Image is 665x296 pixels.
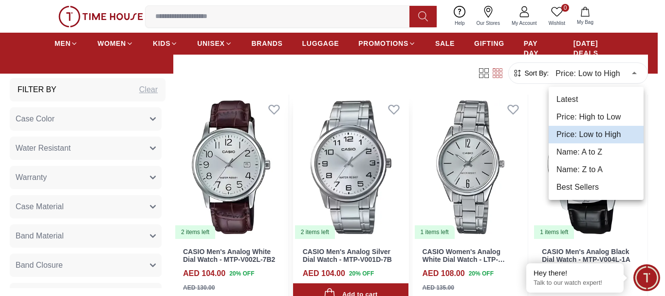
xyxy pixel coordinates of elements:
div: Hey there! [534,268,616,278]
div: Chat Widget [633,264,660,291]
li: Latest [549,91,644,108]
li: Name: Z to A [549,161,644,178]
li: Price: High to Low [549,108,644,126]
p: Talk to our watch expert! [534,279,616,287]
li: Price: Low to High [549,126,644,143]
li: Name: A to Z [549,143,644,161]
li: Best Sellers [549,178,644,196]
